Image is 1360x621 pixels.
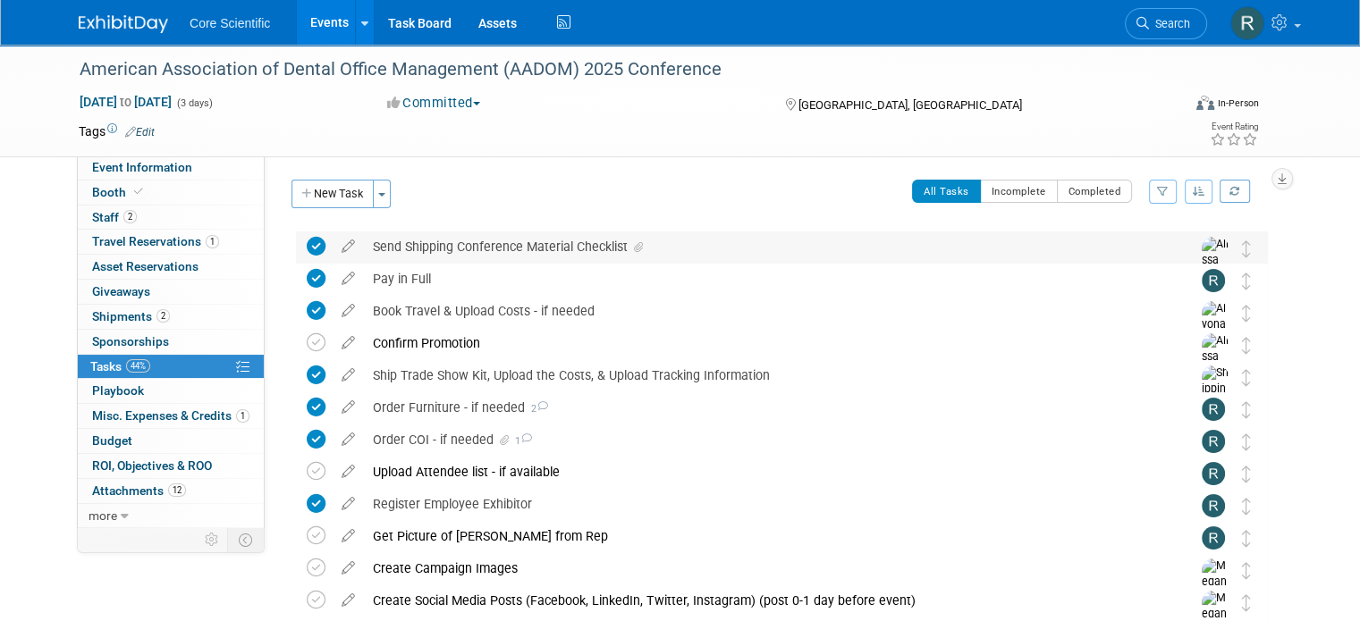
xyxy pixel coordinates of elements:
[206,235,219,248] span: 1
[78,355,264,379] a: Tasks44%
[92,284,150,298] span: Giveaways
[1242,594,1251,611] i: Move task
[333,432,364,448] a: edit
[78,479,264,503] a: Attachments12
[1202,333,1229,397] img: Alissa Schlosser
[117,95,134,109] span: to
[1242,562,1251,579] i: Move task
[92,383,144,398] span: Playbook
[134,187,143,197] i: Booth reservation complete
[78,330,264,354] a: Sponsorships
[1202,430,1225,453] img: Rachel Wolff
[333,239,364,255] a: edit
[333,496,364,512] a: edit
[364,457,1166,487] div: Upload Attendee list - if available
[78,454,264,478] a: ROI, Objectives & ROO
[92,334,169,348] span: Sponsorships
[1242,273,1251,290] i: Move task
[1242,401,1251,418] i: Move task
[90,359,150,373] span: Tasks
[1085,93,1259,120] div: Event Format
[1202,301,1229,380] img: Alyona Yurchenko
[333,271,364,287] a: edit
[92,259,199,273] span: Asset Reservations
[333,367,364,383] a: edit
[1242,530,1251,547] i: Move task
[1242,369,1251,386] i: Move task
[1196,96,1214,110] img: Format-Inperson.png
[1242,498,1251,515] i: Move task
[78,429,264,453] a: Budget
[1242,466,1251,483] i: Move task
[525,403,548,415] span: 2
[92,160,192,174] span: Event Information
[1125,8,1207,39] a: Search
[236,409,249,423] span: 1
[92,210,137,224] span: Staff
[364,553,1166,583] div: Create Campaign Images
[512,435,532,447] span: 1
[190,16,270,30] span: Core Scientific
[92,234,219,248] span: Travel Reservations
[92,185,147,199] span: Booth
[92,408,249,423] span: Misc. Expenses & Credits
[78,180,264,205] a: Booth
[1202,526,1225,550] img: Rachel Wolff
[912,180,981,203] button: All Tasks
[1242,240,1251,257] i: Move task
[168,483,186,497] span: 12
[78,230,264,254] a: Travel Reservations1
[364,296,1166,326] div: Book Travel & Upload Costs - if needed
[156,309,170,323] span: 2
[1202,269,1225,292] img: Rachel Wolff
[364,231,1166,262] div: Send Shipping Conference Material Checklist
[1149,17,1190,30] span: Search
[364,360,1166,390] div: Ship Trade Show Kit, Upload the Costs, & Upload Tracking Information
[126,359,150,373] span: 44%
[79,15,168,33] img: ExhibitDay
[364,489,1166,519] div: Register Employee Exhibitor
[1202,462,1225,485] img: Rachel Wolff
[364,424,1166,455] div: Order COI - if needed
[1242,433,1251,450] i: Move task
[1210,122,1258,131] div: Event Rating
[333,528,364,544] a: edit
[364,392,1166,423] div: Order Furniture - if needed
[1202,494,1225,517] img: Rachel Wolff
[333,464,364,480] a: edit
[364,521,1166,551] div: Get Picture of [PERSON_NAME] from Rep
[1242,305,1251,322] i: Move task
[78,280,264,304] a: Giveaways
[333,399,364,415] a: edit
[980,180,1058,203] button: Incomplete
[1230,6,1264,40] img: Rachel Wolff
[125,126,155,138] a: Edit
[78,155,264,180] a: Event Information
[798,98,1022,112] span: [GEOGRAPHIC_DATA], [GEOGRAPHIC_DATA]
[78,504,264,528] a: more
[92,309,170,323] span: Shipments
[92,483,186,498] span: Attachments
[78,404,264,428] a: Misc. Expenses & Credits1
[1242,337,1251,354] i: Move task
[1202,398,1225,421] img: Rachel Wolff
[175,97,213,109] span: (3 days)
[79,94,173,110] span: [DATE] [DATE]
[197,528,228,551] td: Personalize Event Tab Strip
[78,206,264,230] a: Staff2
[1202,237,1229,300] img: Alissa Schlosser
[1217,97,1259,110] div: In-Person
[333,335,364,351] a: edit
[79,122,155,140] td: Tags
[333,560,364,576] a: edit
[228,528,265,551] td: Toggle Event Tabs
[1057,180,1133,203] button: Completed
[78,255,264,279] a: Asset Reservations
[291,180,374,208] button: New Task
[89,508,117,523] span: more
[1202,365,1229,444] img: Shipping Team
[364,328,1166,358] div: Confirm Promotion
[1220,180,1250,203] a: Refresh
[364,585,1166,616] div: Create Social Media Posts (Facebook, LinkedIn, Twitter, Instagram) (post 0-1 day before event)
[92,458,212,473] span: ROI, Objectives & ROO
